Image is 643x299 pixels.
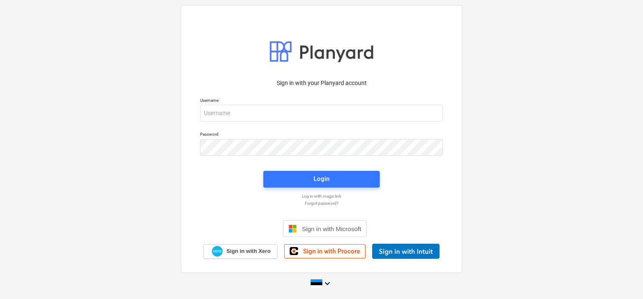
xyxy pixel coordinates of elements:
input: Username [200,105,443,121]
img: Microsoft logo [288,224,297,233]
div: Login [314,173,329,184]
span: Sign in with Procore [303,247,360,255]
p: Sign in with your Planyard account [200,79,443,88]
a: Log in with magic link [196,193,447,199]
i: keyboard_arrow_down [322,278,332,289]
a: Sign in with Xero [203,244,278,259]
img: Xero logo [212,246,223,257]
a: Forgot password? [196,201,447,206]
p: Username [200,98,443,105]
p: Password [200,131,443,139]
a: Sign in with Procore [284,244,365,258]
span: Sign in with Microsoft [302,225,361,232]
button: Login [263,171,380,188]
span: Sign in with Xero [226,247,270,255]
